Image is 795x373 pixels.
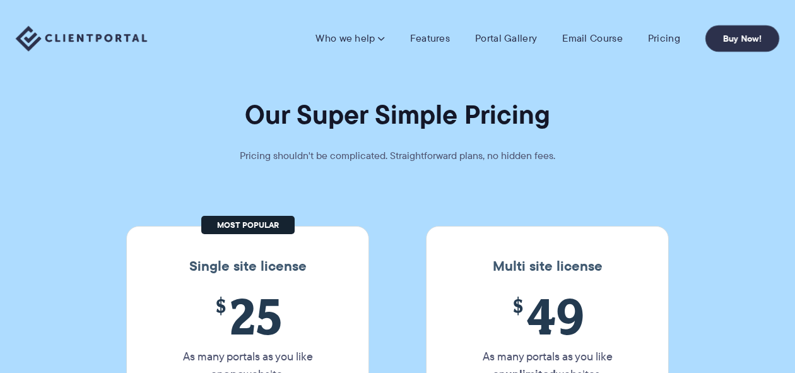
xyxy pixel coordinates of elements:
[139,258,356,275] h3: Single site license
[439,258,656,275] h3: Multi site license
[461,287,633,345] span: 49
[208,147,587,165] p: Pricing shouldn't be complicated. Straightforward plans, no hidden fees.
[648,32,680,45] a: Pricing
[475,32,537,45] a: Portal Gallery
[315,32,384,45] a: Who we help
[162,287,334,345] span: 25
[410,32,450,45] a: Features
[562,32,623,45] a: Email Course
[705,25,779,52] a: Buy Now!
